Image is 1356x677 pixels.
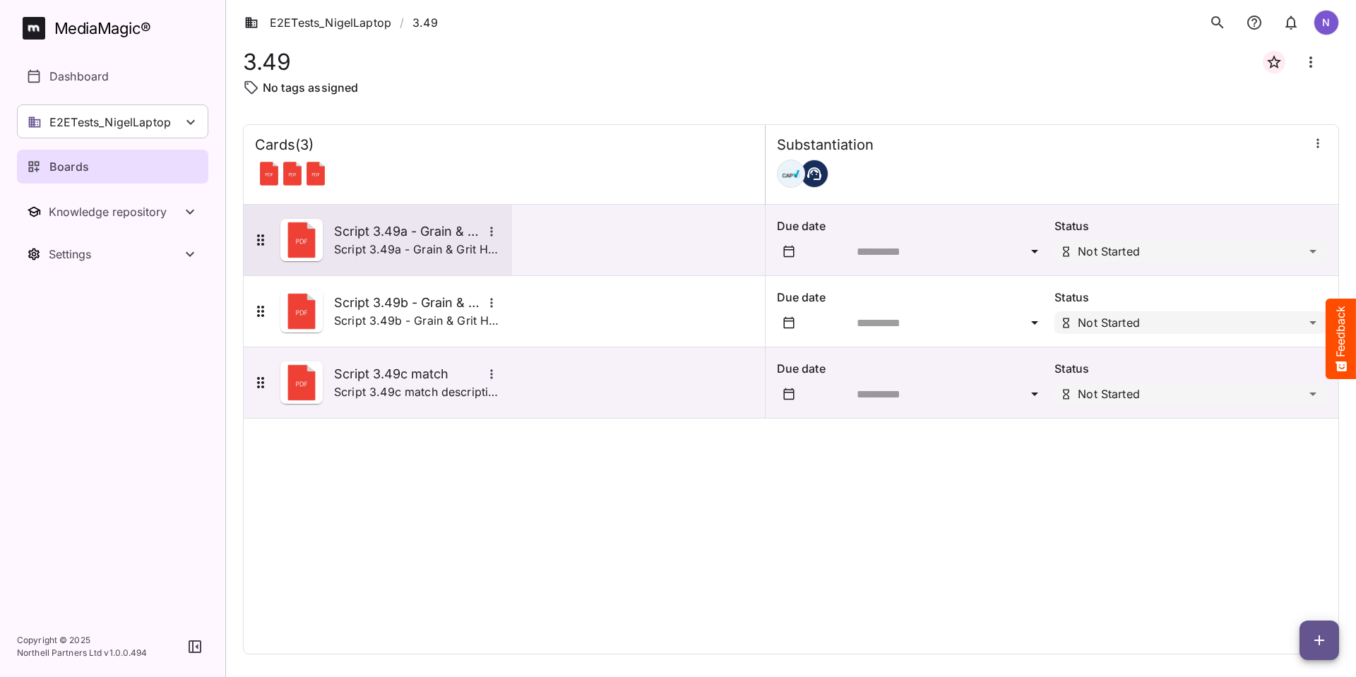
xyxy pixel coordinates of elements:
[482,222,501,241] button: More options for Script 3.49a - Grain & Grit Hardware - satisfaction match
[280,219,323,261] img: Asset Thumbnail
[777,136,874,154] h4: Substantiation
[482,365,501,383] button: More options for Script 3.49c match
[334,294,482,311] h5: Script 3.49b - Grain & Grit Hardware - satisfaction mismatch
[1078,388,1140,400] p: Not Started
[244,14,391,31] a: E2ETests_NigelLaptop
[17,237,208,271] nav: Settings
[280,361,323,404] img: Asset Thumbnail
[23,17,208,40] a: MediaMagic®
[263,79,358,96] p: No tags assigned
[1277,8,1305,37] button: notifications
[777,360,1049,377] p: Due date
[334,312,501,329] p: Script 3.49b - Grain & Grit Hardware - satisfaction mismatch description
[49,158,89,175] p: Boards
[1240,8,1268,37] button: notifications
[777,289,1049,306] p: Due date
[49,114,171,131] p: E2ETests_NigelLaptop
[1054,217,1327,234] p: Status
[1326,299,1356,379] button: Feedback
[17,634,148,647] p: Copyright © 2025
[1054,360,1327,377] p: Status
[334,241,501,258] p: Script 3.49a - Grain & Grit Hardware - satisfaction match description
[243,49,290,75] h1: 3.49
[334,223,482,240] h5: Script 3.49a - Grain & Grit Hardware - satisfaction match
[243,79,260,96] img: tag-outline.svg
[1078,246,1140,257] p: Not Started
[17,195,208,229] button: Toggle Knowledge repository
[255,136,314,154] h4: Cards ( 3 )
[334,383,501,400] p: Script 3.49c match description
[1078,317,1140,328] p: Not Started
[280,290,323,332] img: Asset Thumbnail
[1054,289,1327,306] p: Status
[777,217,1049,234] p: Due date
[17,150,208,184] a: Boards
[482,294,501,312] button: More options for Script 3.49b - Grain & Grit Hardware - satisfaction mismatch
[17,237,208,271] button: Toggle Settings
[17,59,208,93] a: Dashboard
[17,647,148,659] p: Northell Partners Ltd v 1.0.0.494
[1314,10,1339,35] div: N
[49,68,109,85] p: Dashboard
[400,14,404,31] span: /
[1203,8,1232,37] button: search
[49,205,182,219] div: Knowledge repository
[54,17,151,40] div: MediaMagic ®
[17,195,208,229] nav: Knowledge repository
[1294,45,1328,79] button: Board more options
[49,247,182,261] div: Settings
[334,366,482,383] h5: Script 3.49c match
